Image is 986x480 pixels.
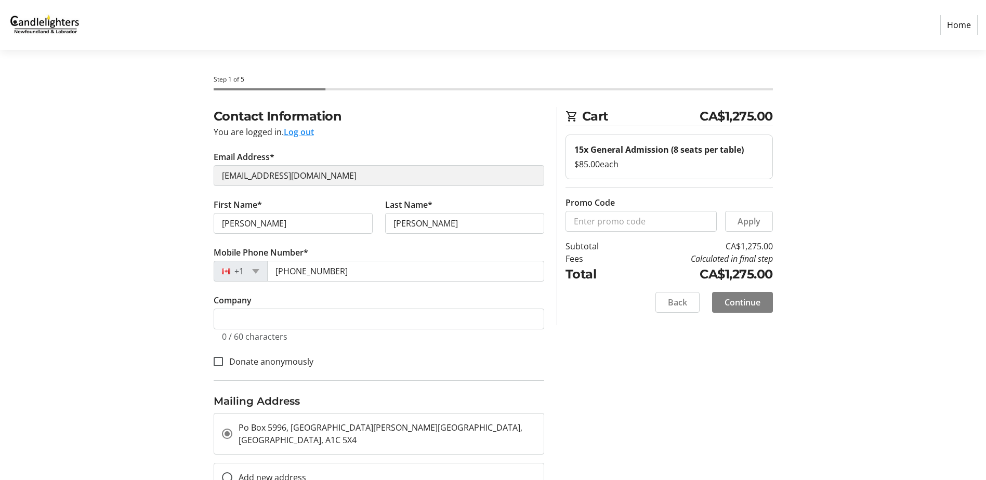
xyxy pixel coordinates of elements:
[625,265,773,284] td: CA$1,275.00
[566,240,625,252] td: Subtotal
[223,355,313,368] label: Donate anonymously
[214,107,544,126] h2: Contact Information
[574,158,764,170] div: $85.00 each
[574,144,744,155] strong: 15x General Admission (8 seats per table)
[566,211,717,232] input: Enter promo code
[940,15,978,35] a: Home
[385,198,432,211] label: Last Name*
[284,126,314,138] button: Log out
[239,422,522,446] span: Po Box 5996, [GEOGRAPHIC_DATA][PERSON_NAME][GEOGRAPHIC_DATA], [GEOGRAPHIC_DATA], A1C 5X4
[725,211,773,232] button: Apply
[655,292,700,313] button: Back
[214,198,262,211] label: First Name*
[222,331,287,342] tr-character-limit: 0 / 60 characters
[712,292,773,313] button: Continue
[700,107,773,126] span: CA$1,275.00
[738,215,760,228] span: Apply
[8,4,82,46] img: Candlelighters Newfoundland and Labrador's Logo
[566,196,615,209] label: Promo Code
[625,240,773,252] td: CA$1,275.00
[214,126,544,138] div: You are logged in.
[668,296,687,309] span: Back
[214,151,274,163] label: Email Address*
[625,252,773,265] td: Calculated in final step
[214,75,773,84] div: Step 1 of 5
[214,246,308,259] label: Mobile Phone Number*
[214,294,252,306] label: Company
[725,296,760,309] span: Continue
[267,261,544,282] input: (506) 234-5678
[566,265,625,284] td: Total
[566,252,625,265] td: Fees
[582,107,700,126] span: Cart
